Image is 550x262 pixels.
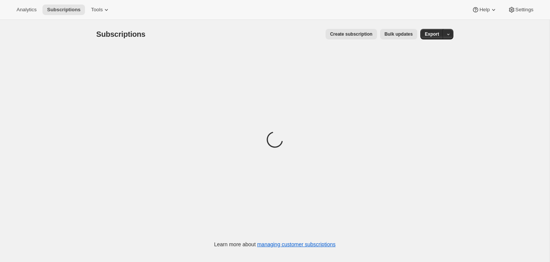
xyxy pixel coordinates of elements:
span: Help [479,7,489,13]
button: Help [467,5,502,15]
p: Learn more about [214,241,336,248]
span: Settings [515,7,533,13]
button: Bulk updates [380,29,417,39]
span: Subscriptions [96,30,145,38]
button: Analytics [12,5,41,15]
span: Tools [91,7,103,13]
span: Subscriptions [47,7,80,13]
button: Tools [86,5,115,15]
button: Settings [503,5,538,15]
button: Subscriptions [42,5,85,15]
button: Create subscription [326,29,377,39]
a: managing customer subscriptions [257,241,336,247]
button: Export [420,29,444,39]
span: Export [425,31,439,37]
span: Bulk updates [385,31,413,37]
span: Analytics [17,7,36,13]
span: Create subscription [330,31,373,37]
